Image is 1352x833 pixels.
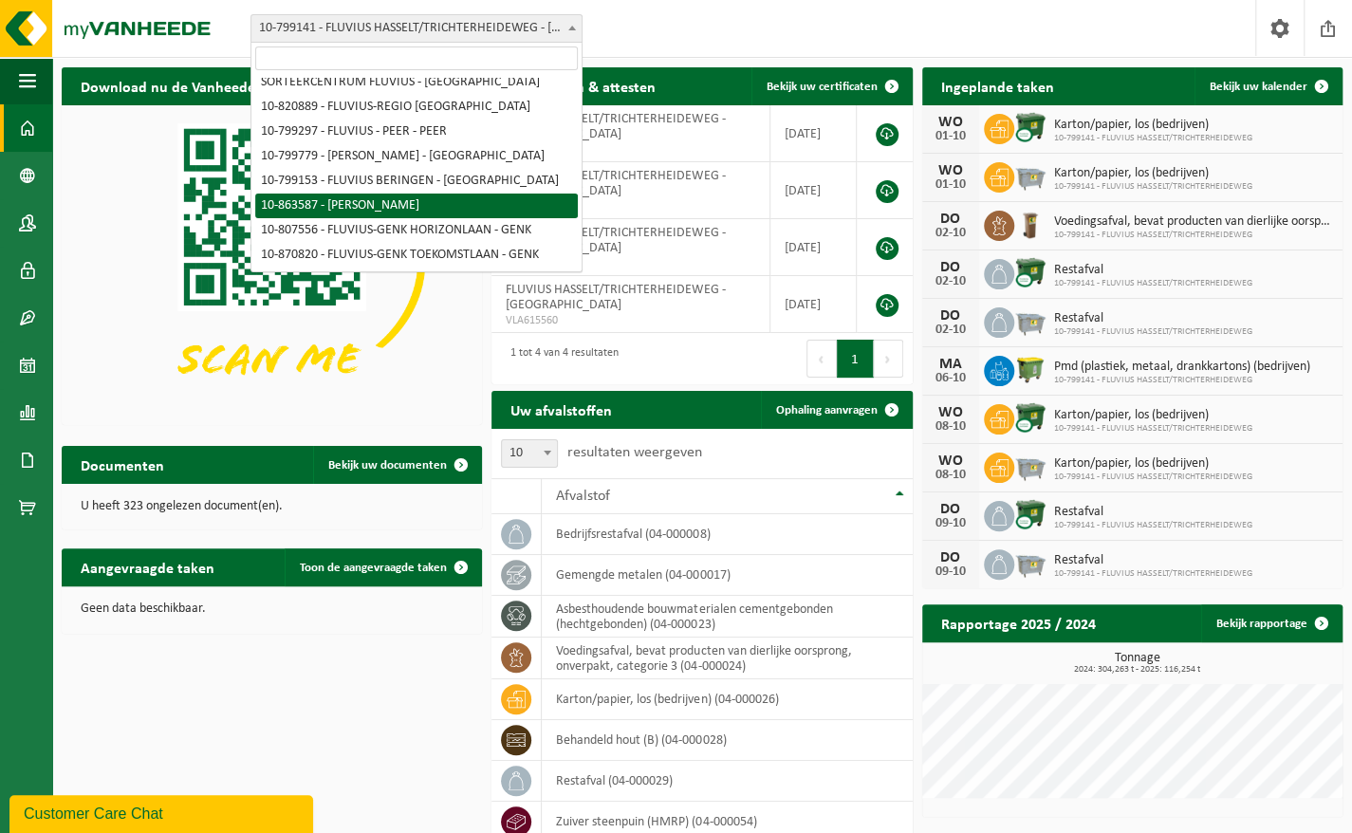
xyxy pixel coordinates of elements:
[328,459,447,472] span: Bekijk uw documenten
[806,340,837,378] button: Previous
[1014,546,1046,579] img: WB-2500-GAL-GY-04
[542,761,912,802] td: restafval (04-000029)
[1210,81,1307,93] span: Bekijk uw kalender
[506,256,755,271] span: VLA703338
[542,638,912,679] td: voedingsafval, bevat producten van dierlijke oorsprong, onverpakt, categorie 3 (04-000024)
[1054,472,1252,483] span: 10-799141 - FLUVIUS HASSELT/TRICHTERHEIDEWEG
[1054,311,1252,326] span: Restafval
[932,324,970,337] div: 02-10
[1054,520,1252,531] span: 10-799141 - FLUVIUS HASSELT/TRICHTERHEIDEWEG
[932,130,970,143] div: 01-10
[932,212,970,227] div: DO
[250,14,583,43] span: 10-799141 - FLUVIUS HASSELT/TRICHTERHEIDEWEG - HASSELT
[932,308,970,324] div: DO
[1014,401,1046,434] img: WB-1100-CU
[874,340,903,378] button: Next
[542,514,912,555] td: bedrijfsrestafval (04-000008)
[932,420,970,434] div: 08-10
[1014,450,1046,482] img: WB-2500-GAL-GY-04
[300,562,447,574] span: Toon de aangevraagde taken
[932,517,970,530] div: 09-10
[767,81,878,93] span: Bekijk uw certificaten
[1054,360,1310,375] span: Pmd (plastiek, metaal, drankkartons) (bedrijven)
[506,142,755,157] span: VLA903389
[1014,159,1046,192] img: WB-2500-GAL-GY-04
[1054,278,1252,289] span: 10-799141 - FLUVIUS HASSELT/TRICHTERHEIDEWEG
[1195,67,1341,105] a: Bekijk uw kalender
[1054,118,1252,133] span: Karton/papier, los (bedrijven)
[491,67,675,104] h2: Certificaten & attesten
[255,120,578,144] li: 10-799297 - FLUVIUS - PEER - PEER
[542,555,912,596] td: gemengde metalen (04-000017)
[770,162,857,219] td: [DATE]
[1014,498,1046,530] img: WB-1100-CU
[556,489,610,504] span: Afvalstof
[932,652,1343,675] h3: Tonnage
[932,227,970,240] div: 02-10
[1054,181,1252,193] span: 10-799141 - FLUVIUS HASSELT/TRICHTERHEIDEWEG
[313,446,480,484] a: Bekijk uw documenten
[251,15,582,42] span: 10-799141 - FLUVIUS HASSELT/TRICHTERHEIDEWEG - HASSELT
[506,112,725,141] span: FLUVIUS HASSELT/TRICHTERHEIDEWEG - [GEOGRAPHIC_DATA]
[9,791,317,833] iframe: chat widget
[1014,305,1046,337] img: WB-2500-GAL-GY-04
[932,163,970,178] div: WO
[932,260,970,275] div: DO
[1014,208,1046,240] img: WB-0140-HPE-BN-01
[932,275,970,288] div: 02-10
[1054,326,1252,338] span: 10-799141 - FLUVIUS HASSELT/TRICHTERHEIDEWEG
[62,105,482,421] img: Download de VHEPlus App
[761,391,911,429] a: Ophaling aanvragen
[542,596,912,638] td: asbesthoudende bouwmaterialen cementgebonden (hechtgebonden) (04-000023)
[932,405,970,420] div: WO
[506,313,755,328] span: VLA615560
[1054,214,1333,230] span: Voedingsafval, bevat producten van dierlijke oorsprong, onverpakt, categorie 3
[932,469,970,482] div: 08-10
[255,95,578,120] li: 10-820889 - FLUVIUS-REGIO [GEOGRAPHIC_DATA]
[255,243,578,268] li: 10-870820 - FLUVIUS-GENK TOEKOMSTLAAN - GENK
[255,144,578,169] li: 10-799779 - [PERSON_NAME] - [GEOGRAPHIC_DATA]
[770,219,857,276] td: [DATE]
[1054,408,1252,423] span: Karton/papier, los (bedrijven)
[770,276,857,333] td: [DATE]
[1054,133,1252,144] span: 10-799141 - FLUVIUS HASSELT/TRICHTERHEIDEWEG
[932,178,970,192] div: 01-10
[1054,375,1310,386] span: 10-799141 - FLUVIUS HASSELT/TRICHTERHEIDEWEG
[506,283,725,312] span: FLUVIUS HASSELT/TRICHTERHEIDEWEG - [GEOGRAPHIC_DATA]
[932,502,970,517] div: DO
[255,194,578,218] li: 10-863587 - [PERSON_NAME]
[506,169,725,198] span: FLUVIUS HASSELT/TRICHTERHEIDEWEG - [GEOGRAPHIC_DATA]
[837,340,874,378] button: 1
[81,602,463,616] p: Geen data beschikbaar.
[491,391,631,428] h2: Uw afvalstoffen
[501,439,558,468] span: 10
[62,67,315,104] h2: Download nu de Vanheede+ app!
[1054,423,1252,435] span: 10-799141 - FLUVIUS HASSELT/TRICHTERHEIDEWEG
[922,67,1073,104] h2: Ingeplande taken
[62,446,183,483] h2: Documenten
[1054,456,1252,472] span: Karton/papier, los (bedrijven)
[922,604,1115,641] h2: Rapportage 2025 / 2024
[932,565,970,579] div: 09-10
[501,338,619,379] div: 1 tot 4 van 4 resultaten
[1014,111,1046,143] img: WB-1100-CU
[751,67,911,105] a: Bekijk uw certificaten
[1014,353,1046,385] img: WB-1100-HPE-GN-50
[255,169,578,194] li: 10-799153 - FLUVIUS BERINGEN - [GEOGRAPHIC_DATA]
[567,445,702,460] label: resultaten weergeven
[1054,230,1333,241] span: 10-799141 - FLUVIUS HASSELT/TRICHTERHEIDEWEG
[506,199,755,214] span: VLA903390
[506,226,725,255] span: FLUVIUS HASSELT/TRICHTERHEIDEWEG - [GEOGRAPHIC_DATA]
[770,105,857,162] td: [DATE]
[502,440,557,467] span: 10
[81,500,463,513] p: U heeft 323 ongelezen document(en).
[932,115,970,130] div: WO
[1054,553,1252,568] span: Restafval
[932,665,1343,675] span: 2024: 304,263 t - 2025: 116,254 t
[255,218,578,243] li: 10-807556 - FLUVIUS-GENK HORIZONLAAN - GENK
[542,679,912,720] td: karton/papier, los (bedrijven) (04-000026)
[542,720,912,761] td: behandeld hout (B) (04-000028)
[1054,568,1252,580] span: 10-799141 - FLUVIUS HASSELT/TRICHTERHEIDEWEG
[932,454,970,469] div: WO
[1054,263,1252,278] span: Restafval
